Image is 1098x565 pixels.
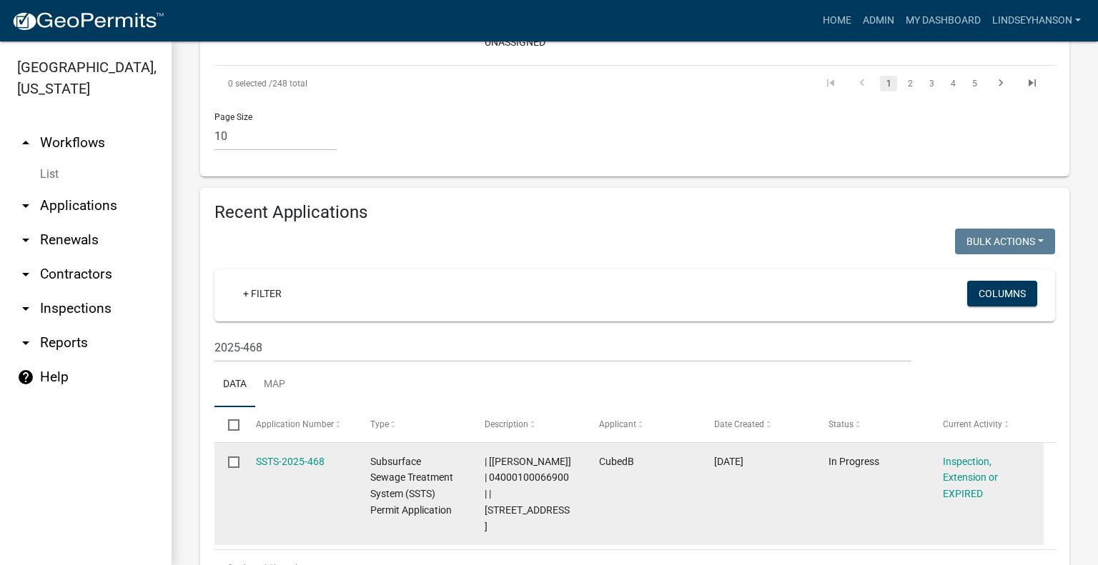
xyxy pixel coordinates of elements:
[955,229,1055,254] button: Bulk Actions
[714,456,743,467] span: 09/20/2025
[700,407,814,441] datatable-header-cell: Date Created
[17,197,34,214] i: arrow_drop_down
[900,7,986,34] a: My Dashboard
[929,407,1044,441] datatable-header-cell: Current Activity
[829,419,854,429] span: Status
[815,407,929,441] datatable-header-cell: Status
[370,419,389,429] span: Type
[944,76,961,91] a: 4
[17,334,34,351] i: arrow_drop_down
[485,419,528,429] span: Description
[17,266,34,283] i: arrow_drop_down
[967,281,1037,306] button: Columns
[899,71,921,96] li: page 2
[880,76,897,91] a: 1
[901,76,919,91] a: 2
[987,76,1014,91] a: go to next page
[964,71,985,96] li: page 5
[256,419,334,429] span: Application Number
[829,456,879,467] span: In Progress
[966,76,983,91] a: 5
[1019,76,1046,91] a: go to last page
[942,71,964,96] li: page 4
[986,7,1087,34] a: Lindseyhanson
[857,7,900,34] a: Admin
[214,333,911,362] input: Search for applications
[370,456,453,516] span: Subsurface Sewage Treatment System (SSTS) Permit Application
[921,71,942,96] li: page 3
[228,79,272,89] span: 0 selected /
[714,419,764,429] span: Date Created
[214,66,545,101] div: 248 total
[214,362,255,408] a: Data
[17,231,34,249] i: arrow_drop_down
[256,456,325,467] a: SSTS-2025-468
[943,419,1002,429] span: Current Activity
[232,281,293,306] a: + Filter
[471,407,585,441] datatable-header-cell: Description
[255,362,294,408] a: Map
[817,7,857,34] a: Home
[585,407,700,441] datatable-header-cell: Applicant
[923,76,940,91] a: 3
[599,456,634,467] span: CubedB
[599,419,636,429] span: Applicant
[943,456,998,500] a: Inspection, Extension or EXPIRED
[17,369,34,386] i: help
[849,76,876,91] a: go to previous page
[17,300,34,317] i: arrow_drop_down
[242,407,356,441] datatable-header-cell: Application Number
[485,456,571,532] span: | [Alexis Newark] | 04000100066900 | | 44337 620TH AVE
[17,134,34,151] i: arrow_drop_up
[817,76,844,91] a: go to first page
[214,407,242,441] datatable-header-cell: Select
[878,71,899,96] li: page 1
[214,202,1055,223] h4: Recent Applications
[357,407,471,441] datatable-header-cell: Type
